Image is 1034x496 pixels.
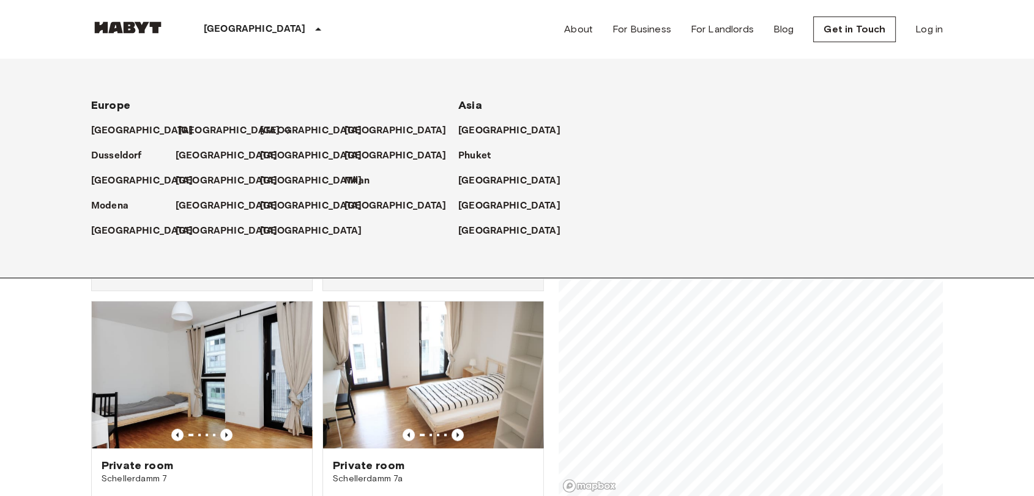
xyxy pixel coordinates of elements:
p: [GEOGRAPHIC_DATA] [458,224,560,239]
a: [GEOGRAPHIC_DATA] [260,124,374,138]
a: [GEOGRAPHIC_DATA] [260,174,374,188]
a: Log in [915,22,943,37]
p: [GEOGRAPHIC_DATA] [176,199,278,213]
p: [GEOGRAPHIC_DATA] [204,22,306,37]
a: Phuket [458,149,503,163]
span: Schellerdamm 7a [333,473,534,485]
a: [GEOGRAPHIC_DATA] [458,174,573,188]
a: Modena [91,199,141,213]
p: [GEOGRAPHIC_DATA] [458,174,560,188]
a: [GEOGRAPHIC_DATA] [176,149,290,163]
p: [GEOGRAPHIC_DATA] [178,124,280,138]
span: Asia [458,98,482,112]
p: Phuket [458,149,491,163]
button: Previous image [171,429,184,441]
a: [GEOGRAPHIC_DATA] [458,224,573,239]
button: Previous image [452,429,464,441]
a: [GEOGRAPHIC_DATA] [260,199,374,213]
a: [GEOGRAPHIC_DATA] [344,199,459,213]
a: [GEOGRAPHIC_DATA] [176,174,290,188]
a: [GEOGRAPHIC_DATA] [458,124,573,138]
p: [GEOGRAPHIC_DATA] [260,149,362,163]
a: [GEOGRAPHIC_DATA] [458,199,573,213]
a: Mapbox logo [562,479,616,493]
img: Marketing picture of unit DE-03-035-01M [323,302,543,448]
a: [GEOGRAPHIC_DATA] [91,224,206,239]
p: [GEOGRAPHIC_DATA] [344,149,447,163]
span: Private room [102,458,173,473]
p: [GEOGRAPHIC_DATA] [260,174,362,188]
a: [GEOGRAPHIC_DATA] [176,199,290,213]
span: Schellerdamm 7 [102,473,302,485]
a: Dusseldorf [91,149,154,163]
p: [GEOGRAPHIC_DATA] [91,174,193,188]
a: [GEOGRAPHIC_DATA] [344,124,459,138]
img: Marketing picture of unit DE-03-039-01M [92,302,312,448]
p: Modena [91,199,128,213]
p: [GEOGRAPHIC_DATA] [176,224,278,239]
p: [GEOGRAPHIC_DATA] [91,124,193,138]
span: Europe [91,98,130,112]
span: Private room [333,458,404,473]
a: About [564,22,593,37]
p: Milan [344,174,370,188]
a: [GEOGRAPHIC_DATA] [344,149,459,163]
p: [GEOGRAPHIC_DATA] [176,174,278,188]
p: Dusseldorf [91,149,142,163]
p: [GEOGRAPHIC_DATA] [458,124,560,138]
a: [GEOGRAPHIC_DATA] [91,124,206,138]
a: [GEOGRAPHIC_DATA] [178,124,292,138]
a: [GEOGRAPHIC_DATA] [260,149,374,163]
a: [GEOGRAPHIC_DATA] [176,224,290,239]
p: [GEOGRAPHIC_DATA] [260,224,362,239]
a: Get in Touch [813,17,896,42]
a: For Business [612,22,671,37]
button: Previous image [403,429,415,441]
a: Blog [773,22,794,37]
p: [GEOGRAPHIC_DATA] [91,224,193,239]
button: Previous image [220,429,232,441]
p: [GEOGRAPHIC_DATA] [458,199,560,213]
p: [GEOGRAPHIC_DATA] [344,124,447,138]
p: [GEOGRAPHIC_DATA] [176,149,278,163]
p: [GEOGRAPHIC_DATA] [344,199,447,213]
p: [GEOGRAPHIC_DATA] [260,199,362,213]
img: Habyt [91,21,165,34]
p: [GEOGRAPHIC_DATA] [260,124,362,138]
a: [GEOGRAPHIC_DATA] [91,174,206,188]
a: [GEOGRAPHIC_DATA] [260,224,374,239]
a: Milan [344,174,382,188]
a: For Landlords [691,22,754,37]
